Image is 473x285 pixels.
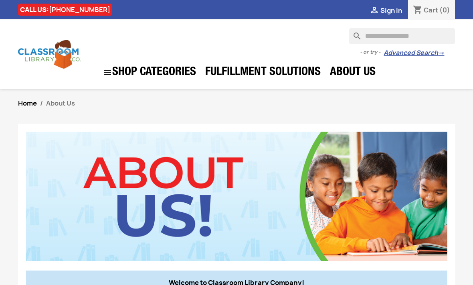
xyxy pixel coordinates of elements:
a: About Us [326,65,380,81]
input: Search [349,28,455,44]
i: shopping_cart [413,6,422,15]
img: CLC_About_Us.jpg [26,132,447,261]
span: (0) [439,6,450,14]
a: Home [18,99,37,108]
img: Classroom Library Company [18,40,81,69]
span: Cart [424,6,438,14]
div: CALL US: [18,4,112,16]
i: search [349,28,359,38]
a: [PHONE_NUMBER] [49,5,110,14]
span: About Us [46,99,75,108]
a:  Sign in [370,6,402,15]
span: Sign in [380,6,402,15]
a: Fulfillment Solutions [201,65,325,81]
i:  [370,6,379,16]
i:  [103,67,112,77]
span: - or try - [360,48,384,56]
a: Advanced Search→ [384,49,444,57]
span: → [438,49,444,57]
a: SHOP CATEGORIES [99,63,200,81]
